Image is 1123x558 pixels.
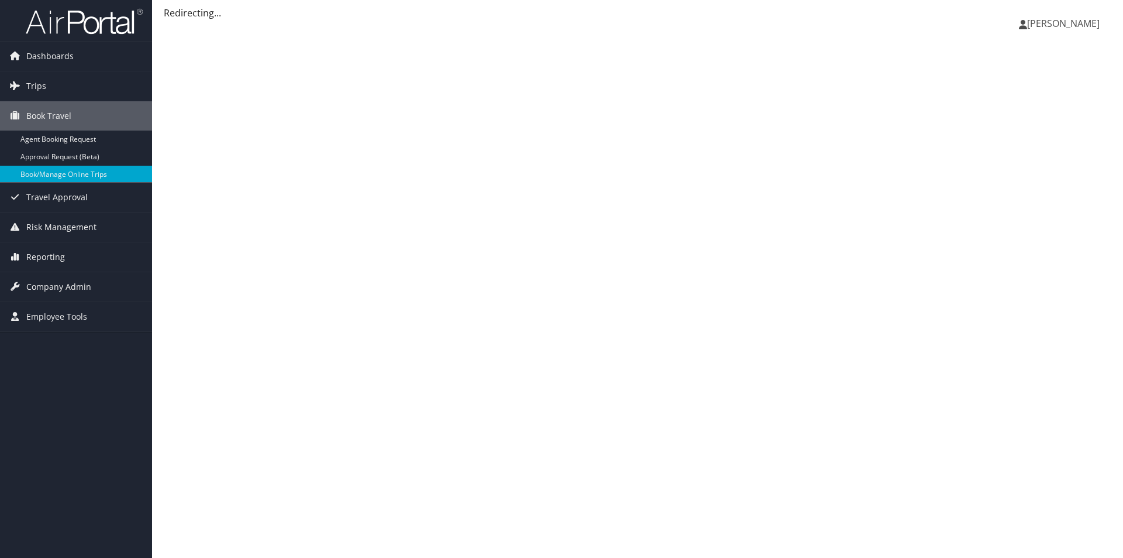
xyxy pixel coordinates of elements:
a: [PERSON_NAME] [1019,6,1111,41]
span: Book Travel [26,101,71,131]
span: [PERSON_NAME] [1027,17,1100,30]
div: Redirecting... [164,6,1111,20]
span: Company Admin [26,272,91,302]
span: Reporting [26,242,65,272]
span: Trips [26,71,46,101]
span: Employee Tools [26,302,87,331]
span: Dashboards [26,42,74,71]
img: airportal-logo.png [26,8,143,35]
span: Travel Approval [26,183,88,212]
span: Risk Management [26,213,97,242]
